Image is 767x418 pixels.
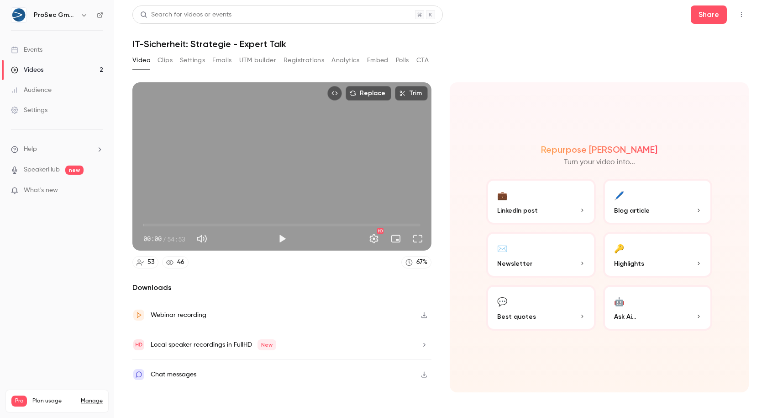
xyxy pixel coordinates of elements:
[497,259,532,268] span: Newsletter
[65,166,84,175] span: new
[167,234,185,244] span: 54:53
[395,86,428,101] button: Trim
[11,45,42,54] div: Events
[162,256,189,268] a: 46
[34,11,77,20] h6: ProSec GmbH
[614,312,636,322] span: Ask Ai...
[541,144,657,155] h2: Repurpose [PERSON_NAME]
[163,234,166,244] span: /
[396,53,409,68] button: Polls
[257,339,276,350] span: New
[497,312,536,322] span: Best quotes
[691,5,727,24] button: Share
[486,232,596,278] button: ✉️Newsletter
[497,188,507,202] div: 💼
[11,86,52,95] div: Audience
[151,339,276,350] div: Local speaker recordings in FullHD
[614,241,624,255] div: 🔑
[11,145,103,154] li: help-dropdown-opener
[409,230,427,248] button: Full screen
[180,53,205,68] button: Settings
[11,65,43,75] div: Videos
[151,310,206,321] div: Webinar recording
[331,53,360,68] button: Analytics
[603,179,713,225] button: 🖊️Blog article
[365,230,383,248] button: Settings
[151,369,196,380] div: Chat messages
[212,53,231,68] button: Emails
[377,228,383,234] div: HD
[387,230,405,248] button: Turn on miniplayer
[284,53,324,68] button: Registrations
[564,157,635,168] p: Turn your video into...
[614,188,624,202] div: 🖊️
[11,396,27,407] span: Pro
[132,38,749,49] h1: IT-Sicherheit: Strategie - Expert Talk
[416,257,427,267] div: 67 %
[603,285,713,331] button: 🤖Ask Ai...
[603,232,713,278] button: 🔑Highlights
[239,53,276,68] button: UTM builder
[497,206,538,215] span: LinkedIn post
[132,282,431,293] h2: Downloads
[11,8,26,22] img: ProSec GmbH
[273,230,291,248] button: Play
[327,86,342,101] button: Embed video
[193,230,211,248] button: Mute
[177,257,184,267] div: 46
[367,53,389,68] button: Embed
[346,86,391,101] button: Replace
[32,397,75,405] span: Plan usage
[24,186,58,195] span: What's new
[497,294,507,308] div: 💬
[486,285,596,331] button: 💬Best quotes
[416,53,429,68] button: CTA
[24,165,60,175] a: SpeakerHub
[132,53,150,68] button: Video
[81,397,103,405] a: Manage
[92,187,103,195] iframe: Noticeable Trigger
[401,256,431,268] a: 67%
[140,10,231,20] div: Search for videos or events
[614,259,644,268] span: Highlights
[11,106,47,115] div: Settings
[734,7,749,22] button: Top Bar Actions
[158,53,173,68] button: Clips
[147,257,154,267] div: 53
[132,256,158,268] a: 53
[143,234,185,244] div: 00:00
[486,179,596,225] button: 💼LinkedIn post
[614,294,624,308] div: 🤖
[143,234,162,244] span: 00:00
[614,206,650,215] span: Blog article
[24,145,37,154] span: Help
[497,241,507,255] div: ✉️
